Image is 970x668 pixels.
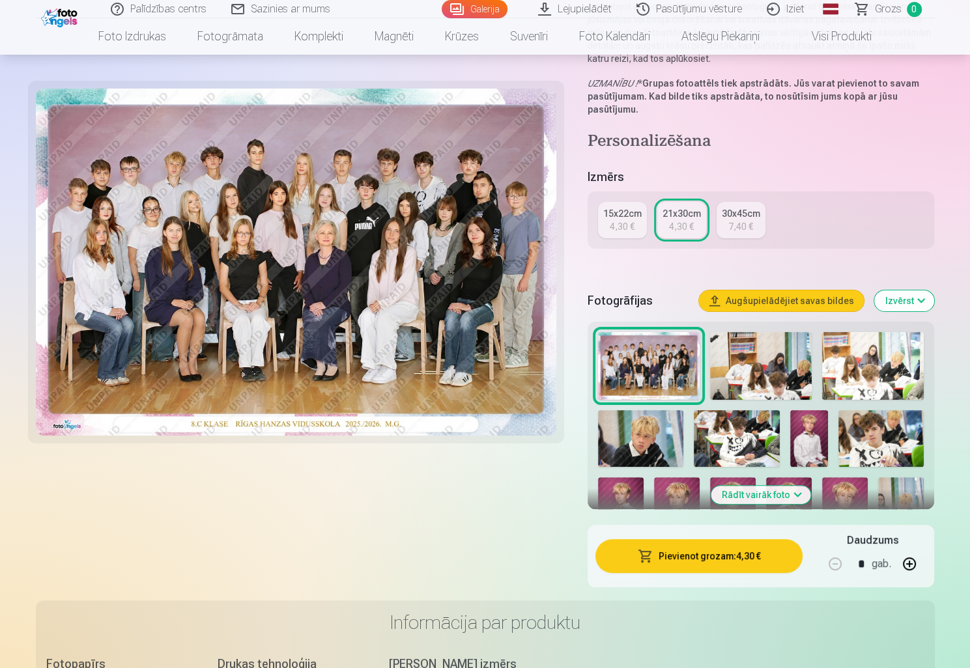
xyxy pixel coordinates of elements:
a: Atslēgu piekariņi [666,18,775,55]
h5: Daudzums [847,533,898,548]
a: Visi produkti [775,18,887,55]
h4: Personalizēšana [588,132,935,152]
a: 15x22cm4,30 € [598,202,647,238]
a: 30x45cm7,40 € [717,202,765,238]
button: Augšupielādējiet savas bildes [699,290,864,311]
strong: Grupas fotoattēls tiek apstrādāts. Jūs varat pievienot to savam pasūtījumam. Kad bilde tiks apstr... [588,78,919,115]
button: Pievienot grozam:4,30 € [595,539,803,573]
h5: Fotogrāfijas [588,292,689,310]
em: UZMANĪBU ! [588,78,638,89]
h3: Informācija par produktu [46,611,924,634]
div: 4,30 € [669,220,694,233]
div: gab. [872,548,891,579]
div: 21x30cm [663,207,701,220]
a: Fotogrāmata [182,18,279,55]
button: Izvērst [874,290,934,311]
div: 30x45cm [722,207,760,220]
h5: Izmērs [588,168,935,186]
a: Suvenīri [494,18,563,55]
span: Grozs [875,1,902,17]
button: Rādīt vairāk foto [711,486,811,504]
a: Foto izdrukas [83,18,182,55]
div: 4,30 € [610,220,635,233]
div: 15x22cm [603,207,642,220]
a: Komplekti [279,18,359,55]
span: 0 [907,2,922,17]
a: Foto kalendāri [563,18,666,55]
a: Magnēti [359,18,429,55]
div: 7,40 € [728,220,753,233]
img: /fa1 [41,5,81,27]
a: Krūzes [429,18,494,55]
a: 21x30cm4,30 € [657,202,706,238]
